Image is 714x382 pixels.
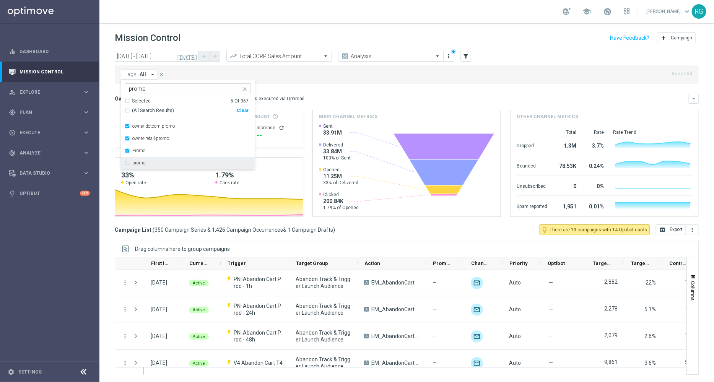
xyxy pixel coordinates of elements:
i: lightbulb [9,190,16,197]
span: Tags: [124,71,138,78]
div: 24 Aug 2025, Sunday [151,359,167,366]
button: Data Studio keyboard_arrow_right [8,170,90,176]
label: owner-dotcom-promo [132,124,175,128]
div: Total [556,129,576,135]
div: Analyze [9,150,83,156]
span: — [549,306,553,313]
span: keyboard_arrow_down [683,7,691,16]
button: more_vert [122,359,128,366]
button: close [158,70,165,79]
img: Optimail [471,304,483,316]
span: ) [333,226,335,233]
label: 9,861 [604,359,618,366]
input: Have Feedback? [610,35,649,41]
label: 130 [685,278,694,285]
span: Priority [509,260,528,266]
div: Optimail [471,330,483,343]
button: more_vert [122,333,128,340]
span: PNI Abandon Cart Prod - 48h [234,329,283,343]
button: play_circle_outline Execute keyboard_arrow_right [8,130,90,136]
input: Select date range [115,51,199,62]
span: PNI Abandon Cart Prod - 1h [234,276,283,289]
span: 3.6% [644,360,656,366]
span: Abandon Track & Trigger Launch Audience [296,276,351,289]
button: add Campaign [657,33,696,43]
span: Analyze [20,151,83,155]
span: 33.84M [323,148,351,155]
span: Auto [509,280,521,286]
button: filter_alt [460,51,471,62]
span: 2.6% [644,333,656,339]
span: Delivered [323,142,351,148]
span: EM_AbandonCart_T3 [371,333,420,340]
colored-tag: Active [189,359,209,367]
button: arrow_back [199,51,210,62]
div: 0 [556,179,576,192]
h2: 33% [121,171,203,180]
span: Data Studio [20,171,83,176]
button: more_vert [122,279,128,286]
button: more_vert [445,52,453,61]
span: — [433,279,437,286]
div: owner-retail-promo [125,132,251,145]
div: Plan [9,109,83,116]
i: gps_fixed [9,109,16,116]
span: Abandon Track & Trigger Launch Audience [296,329,351,343]
span: Targeted Customers [593,260,611,266]
div: 24 Aug 2025, Sunday [151,279,167,286]
span: 350 Campaign Series & 1,426 Campaign Occurrences [155,226,283,233]
span: — [549,279,553,286]
span: Optibot [548,260,565,266]
span: Sent [323,123,342,129]
i: arrow_drop_down [149,71,156,78]
span: Target Group [296,260,328,266]
div: Promo [125,145,251,157]
span: Explore [20,90,83,94]
i: more_vert [446,53,452,59]
span: A [364,280,369,285]
label: 122 [685,332,694,339]
h3: Campaign List [115,226,335,233]
i: close [242,86,248,92]
span: Drag columns here to group campaigns [135,246,230,252]
span: Abandon Track & Trigger Launch Audience [296,356,351,370]
span: Active [193,361,205,366]
ng-select: Analysis [338,51,444,62]
colored-tag: Active [189,306,209,313]
i: [DATE] [177,53,198,60]
span: Channel [471,260,490,266]
div: Row Groups [135,246,230,252]
span: Auto [509,360,521,366]
div: promo [125,157,251,169]
button: track_changes Analyze keyboard_arrow_right [8,150,90,156]
div: Bounced [517,159,547,171]
span: school [582,7,591,16]
i: lightbulb_outline [541,226,548,233]
span: Active [193,307,205,312]
div: Rate Trend [613,129,692,135]
span: Columns [690,281,696,301]
h4: Main channel metrics [319,113,377,120]
ng-select: owner-dotcom-promo, owner-retail, Owner-Retail, owner-retail-promo, Promo [121,83,255,169]
span: — [433,359,437,366]
span: PNI Abandon Cart Prod - 24h [234,302,283,316]
span: Promotions [433,260,451,266]
div: Increase [257,125,297,131]
div: 1,951 [556,200,576,212]
h4: Other channel metrics [517,113,578,120]
i: refresh [278,125,285,131]
label: 2,079 [604,332,618,339]
span: Action [364,260,380,266]
span: 22% [646,280,656,286]
label: promo [132,161,145,165]
colored-tag: Active [189,333,209,340]
div: 0.01% [586,200,604,212]
span: EM_AbandonCart_T4 [371,359,420,366]
span: 200.84K [323,198,359,205]
i: person_search [9,89,16,96]
span: — [433,333,437,340]
a: Dashboard [20,41,90,62]
span: 1 Campaign Drafts [288,226,333,233]
span: 1.79% of Opened [323,205,359,211]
